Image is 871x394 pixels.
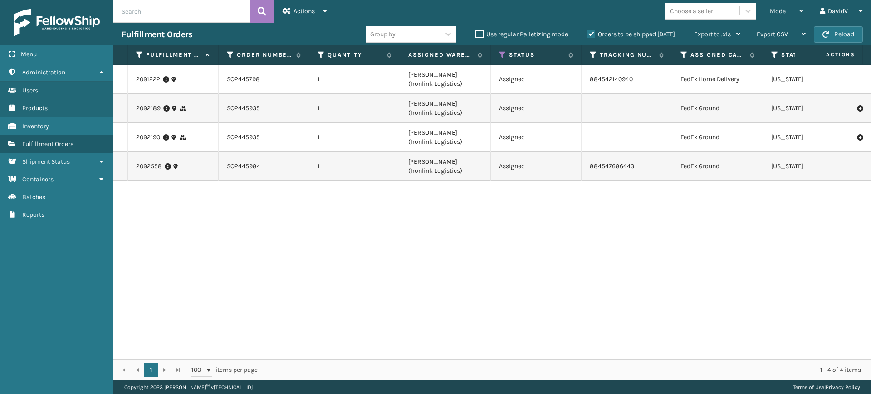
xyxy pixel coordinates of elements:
[491,152,582,181] td: Assigned
[793,380,860,394] div: |
[475,30,568,38] label: Use regular Palletizing mode
[328,51,382,59] label: Quantity
[757,30,788,38] span: Export CSV
[781,51,836,59] label: State
[136,104,161,113] a: 2092189
[587,30,675,38] label: Orders to be shipped [DATE]
[672,123,763,152] td: FedEx Ground
[670,6,713,16] div: Choose a seller
[144,363,158,377] a: 1
[309,152,400,181] td: 1
[672,152,763,181] td: FedEx Ground
[237,51,292,59] label: Order Number
[590,162,634,170] a: 884547686443
[672,94,763,123] td: FedEx Ground
[857,104,862,113] i: Pull Label
[219,65,309,94] td: SO2445798
[370,29,396,39] div: Group by
[763,152,854,181] td: [US_STATE]
[491,65,582,94] td: Assigned
[763,94,854,123] td: [US_STATE]
[309,65,400,94] td: 1
[21,50,37,58] span: Menu
[590,75,633,83] a: 884542140940
[408,51,473,59] label: Assigned Warehouse
[124,380,253,394] p: Copyright 2023 [PERSON_NAME]™ v [TECHNICAL_ID]
[294,7,315,15] span: Actions
[400,123,491,152] td: [PERSON_NAME] (Ironlink Logistics)
[400,152,491,181] td: [PERSON_NAME] (Ironlink Logistics)
[136,133,160,142] a: 2092190
[14,9,100,36] img: logo
[763,123,854,152] td: [US_STATE]
[219,152,309,181] td: SO2445984
[191,365,205,375] span: 100
[309,123,400,152] td: 1
[136,162,162,171] a: 2092558
[22,122,49,130] span: Inventory
[690,51,745,59] label: Assigned Carrier Service
[798,47,861,62] span: Actions
[770,7,786,15] span: Mode
[400,94,491,123] td: [PERSON_NAME] (Ironlink Logistics)
[136,75,160,84] a: 2091222
[763,65,854,94] td: [US_STATE]
[793,384,824,390] a: Terms of Use
[509,51,564,59] label: Status
[219,94,309,123] td: SO2445935
[309,94,400,123] td: 1
[22,68,65,76] span: Administration
[22,158,70,165] span: Shipment Status
[826,384,860,390] a: Privacy Policy
[270,365,861,375] div: 1 - 4 of 4 items
[22,140,73,148] span: Fulfillment Orders
[22,104,48,112] span: Products
[22,175,54,183] span: Containers
[122,29,192,40] h3: Fulfillment Orders
[814,26,863,43] button: Reload
[600,51,655,59] label: Tracking Number
[22,211,44,219] span: Reports
[191,363,258,377] span: items per page
[219,123,309,152] td: SO2445935
[400,65,491,94] td: [PERSON_NAME] (Ironlink Logistics)
[22,193,45,201] span: Batches
[857,133,862,142] i: Pull Label
[146,51,201,59] label: Fulfillment Order Id
[694,30,731,38] span: Export to .xls
[491,94,582,123] td: Assigned
[491,123,582,152] td: Assigned
[672,65,763,94] td: FedEx Home Delivery
[22,87,38,94] span: Users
